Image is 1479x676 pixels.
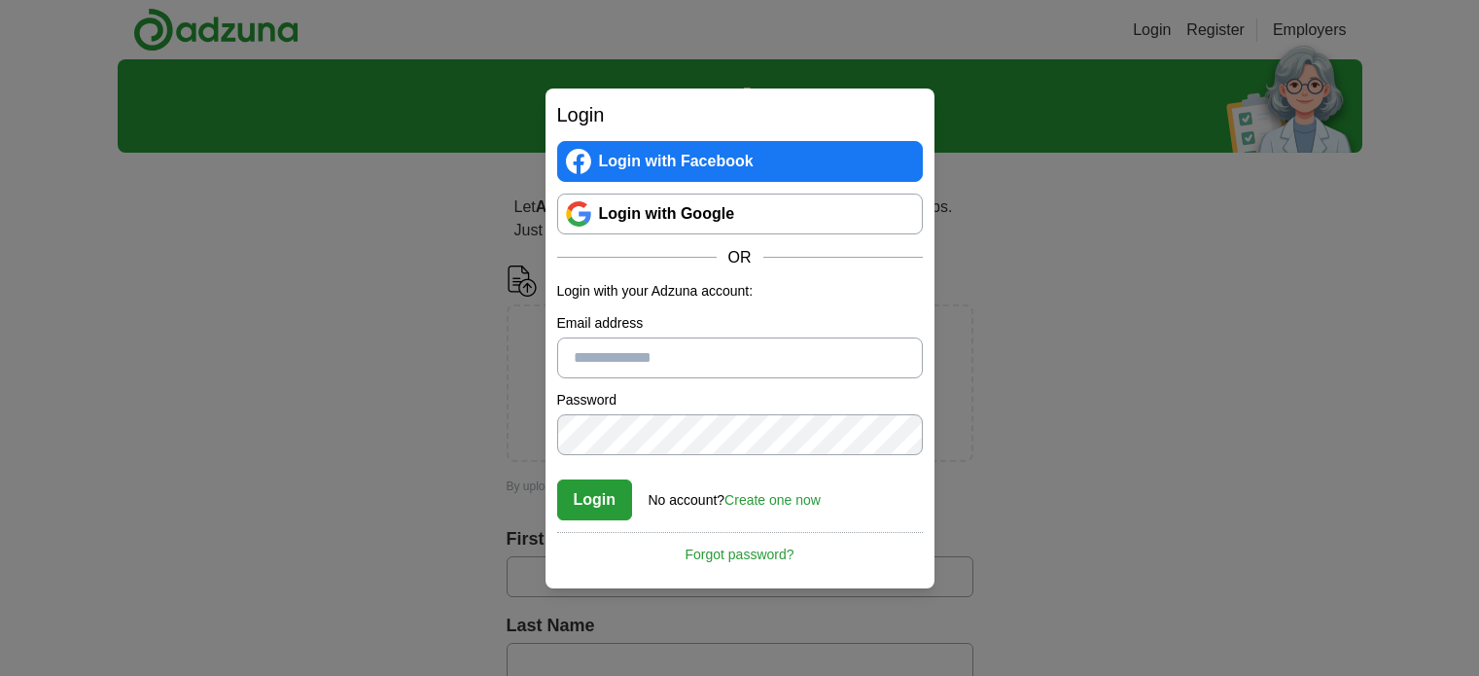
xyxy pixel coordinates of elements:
h2: Login [557,100,923,129]
label: Email address [557,313,923,334]
p: Login with your Adzuna account: [557,281,923,302]
button: Login [557,480,633,520]
span: OR [717,246,763,269]
label: Password [557,390,923,410]
div: No account? [649,479,821,511]
a: Login with Facebook [557,141,923,182]
a: Create one now [724,492,821,508]
a: Login with Google [557,194,923,234]
a: Forgot password? [557,532,923,565]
